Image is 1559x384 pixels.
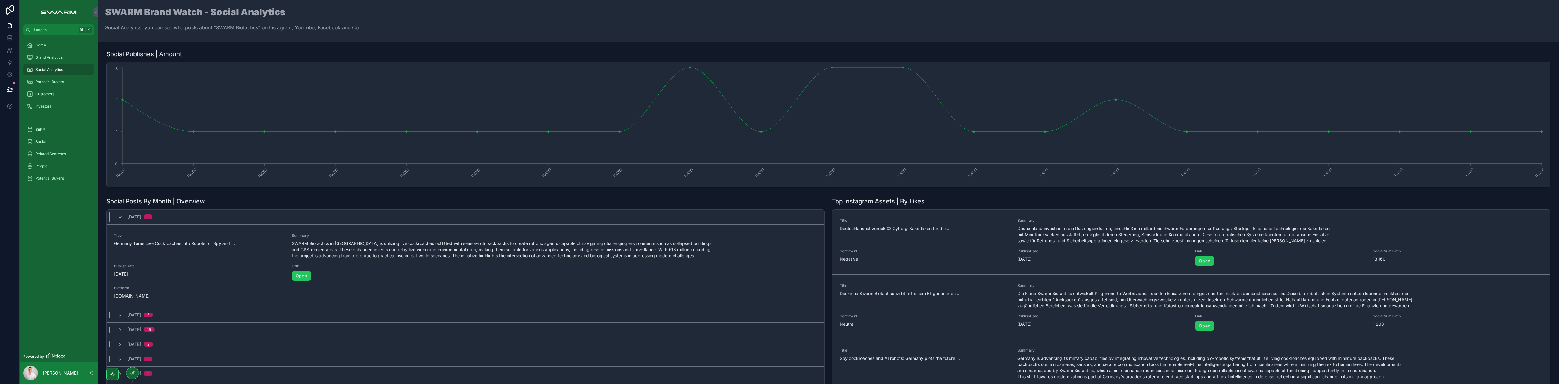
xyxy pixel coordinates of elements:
text: [DATE] [1393,167,1404,178]
span: Sentiment [840,249,1010,254]
span: Title [114,233,284,238]
span: Title [840,283,1010,288]
a: Customers [23,89,94,100]
text: [DATE] [257,167,268,178]
button: Jump to...K [23,24,94,35]
span: Investors [35,104,51,109]
span: Summary [1017,218,1484,223]
span: Title [840,348,1010,353]
span: [DATE] [114,271,284,277]
span: Die Firma Swarm Biotactics entwickelt KI-generierte Werbevideos, die den Einsatz von ferngesteuer... [1017,291,1484,309]
img: App logo [38,7,79,17]
span: SocialNumLikes [1373,249,1543,254]
div: scrollable content [20,35,98,192]
span: Potential Buyers [35,176,64,181]
tspan: 3 [115,66,118,71]
text: [DATE] [967,167,978,178]
span: [DATE] [127,312,141,318]
span: Related Searches [35,152,66,156]
span: Jump to... [33,27,76,32]
a: Home [23,40,94,51]
span: [DATE] [127,341,141,347]
span: Neutral [840,321,1010,327]
span: Summary [292,233,817,238]
span: [DATE] [127,356,141,362]
span: Deutschland ist zurück 😅 Cyborg-Kakerlaken für die ... [840,225,1010,232]
a: Open [1195,256,1214,266]
span: Negative [840,256,1010,262]
span: Potential Buyers [35,79,64,84]
span: Link [1195,314,1365,319]
span: PublishDate [1017,314,1188,319]
span: Title [840,218,1010,223]
span: People [35,164,47,169]
span: Customers [35,92,54,97]
div: 1 [147,357,149,361]
span: Summary [1017,348,1484,353]
h1: SWARM Brand Watch - Social Analytics [105,7,360,16]
span: Die Firma Swarm Biotactics wirbt mit einem KI-generierten ... [840,291,1010,297]
text: [DATE] [1109,167,1120,178]
text: [DATE] [1251,167,1262,178]
span: Platform [114,286,462,291]
span: 13,160 [1373,256,1543,262]
text: [DATE] [541,167,552,178]
tspan: 0 [115,161,118,166]
text: [DATE] [1464,167,1475,178]
text: [DATE] [328,167,339,178]
span: Link [292,264,521,269]
span: [DATE] [1017,256,1188,262]
span: Sentiment [840,314,1010,319]
span: Summary [1017,283,1484,288]
span: [DATE] [127,327,141,333]
span: [DATE] [1017,321,1188,327]
span: SERP [35,127,45,132]
a: TitleGermany Turns Live Cockroaches Into Robots for Spy and ...SummarySWARM Biotactics in [GEOGRA... [107,224,824,308]
a: Brand Analytics [23,52,94,63]
span: [DATE] [127,214,141,220]
text: [DATE] [754,167,765,178]
h1: Top Instagram Assets | By Likes [832,197,925,206]
h1: Social Publishes | Amount [106,50,182,58]
text: [DATE] [470,167,481,178]
div: chart [110,66,1546,183]
text: [DATE] [1180,167,1191,178]
p: Social Analytics, you can see who posts about "SWARM Biotactics" on Instagram, YouTube, Facebook ... [105,24,360,31]
text: [DATE] [896,167,907,178]
div: 2 [147,342,149,347]
text: [DATE] [1322,167,1333,178]
text: [DATE] [1535,167,1546,178]
text: [DATE] [400,167,411,178]
text: [DATE] [187,167,198,178]
tspan: 1 [116,129,118,134]
a: TitleDie Firma Swarm Biotactics wirbt mit einem KI-generierten ...SummaryDie Firma Swarm Biotacti... [832,274,1550,339]
div: 15 [147,327,151,332]
span: Germany Turns Live Cockroaches Into Robots for Spy and ... [114,240,284,247]
a: People [23,161,94,172]
a: Open [292,271,311,281]
span: Social Analytics [35,67,63,72]
text: [DATE] [1038,167,1049,178]
h1: Social Posts By Month | Overview [106,197,205,206]
span: Deutschland investiert in die Rüstungsindustrie, einschließlich milliardenschwerer Förderungen fü... [1017,225,1484,244]
a: Potential Buyers [23,76,94,87]
span: Social [35,139,46,144]
span: Spy cockroaches and AI robots: Germany plots the future ... [840,355,1010,361]
a: SERP [23,124,94,135]
a: Social [23,136,94,147]
div: 1 [147,371,149,376]
a: Potential Buyers [23,173,94,184]
a: Related Searches [23,148,94,159]
span: PublishDate [114,264,284,269]
span: SWARM Biotactics in [GEOGRAPHIC_DATA] is utilizing live cockroaches outfitted with sensor-rich ba... [292,240,817,259]
a: TitleDeutschland ist zurück 😅 Cyborg-Kakerlaken für die ...SummaryDeutschland investiert in die R... [832,210,1550,274]
span: 1,203 [1373,321,1543,327]
div: 5 [147,313,149,317]
p: [PERSON_NAME] [43,370,78,376]
a: Open [1195,321,1214,331]
span: SocialNumLikes [1373,314,1543,319]
span: [DOMAIN_NAME] [114,293,462,299]
span: Brand Analytics [35,55,63,60]
text: [DATE] [825,167,836,178]
tspan: 2 [115,97,118,102]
